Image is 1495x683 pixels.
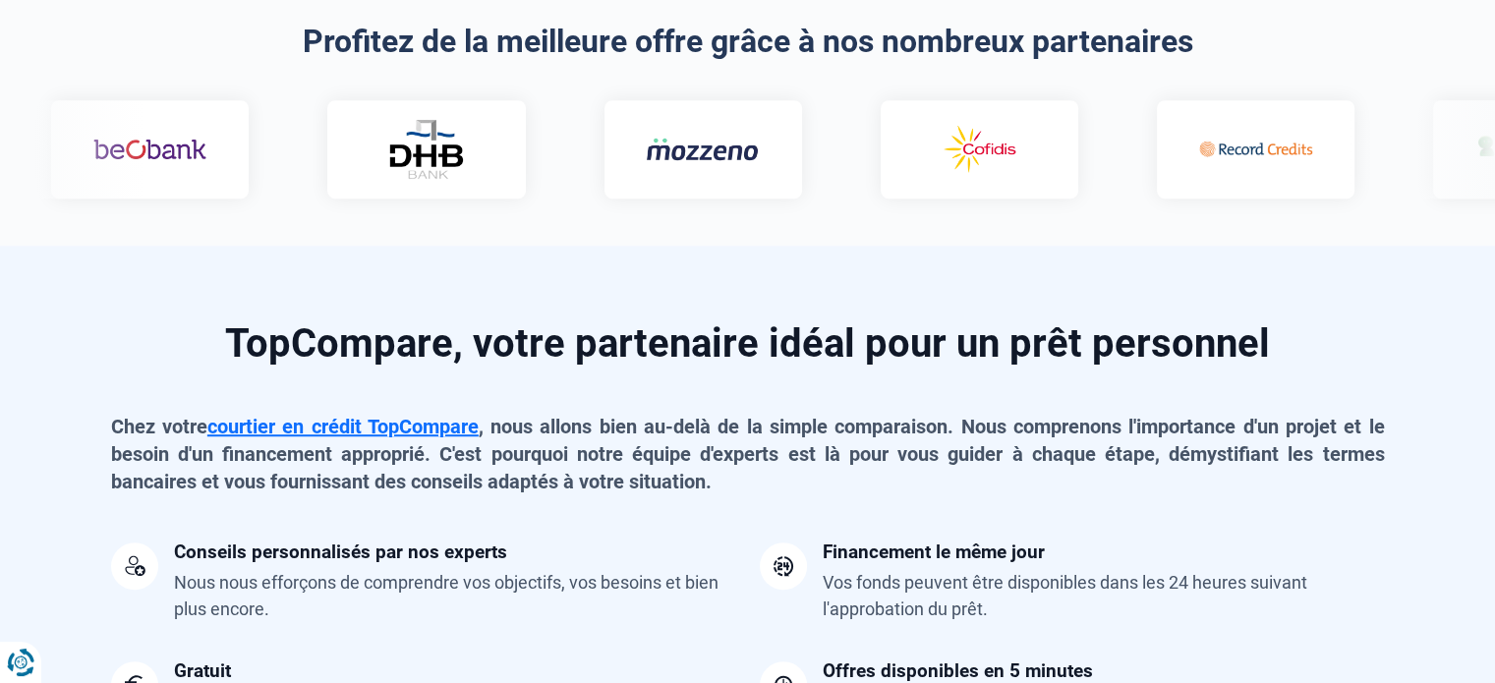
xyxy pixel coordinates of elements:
img: DHB Bank [197,119,275,179]
img: Cofidis [732,121,845,178]
div: Nous nous efforçons de comprendre vos objectifs, vos besoins et bien plus encore. [174,569,736,622]
a: courtier en crédit TopCompare [207,415,479,438]
img: Record credits [1008,121,1121,178]
img: Alphacredit [1285,132,1398,166]
h2: Profitez de la meilleure offre grâce à nos nombreux partenaires [111,23,1385,60]
div: Financement le même jour [823,542,1045,561]
div: Conseils personnalisés par nos experts [174,542,507,561]
p: Chez votre , nous allons bien au-delà de la simple comparaison. Nous comprenons l'importance d'un... [111,413,1385,495]
div: Vos fonds peuvent être disponibles dans les 24 heures suivant l'approbation du prêt. [823,569,1385,622]
div: Offres disponibles en 5 minutes [823,661,1093,680]
h2: TopCompare, votre partenaire idéal pour un prêt personnel [111,324,1385,364]
img: Mozzeno [456,137,569,161]
div: Gratuit [174,661,231,680]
